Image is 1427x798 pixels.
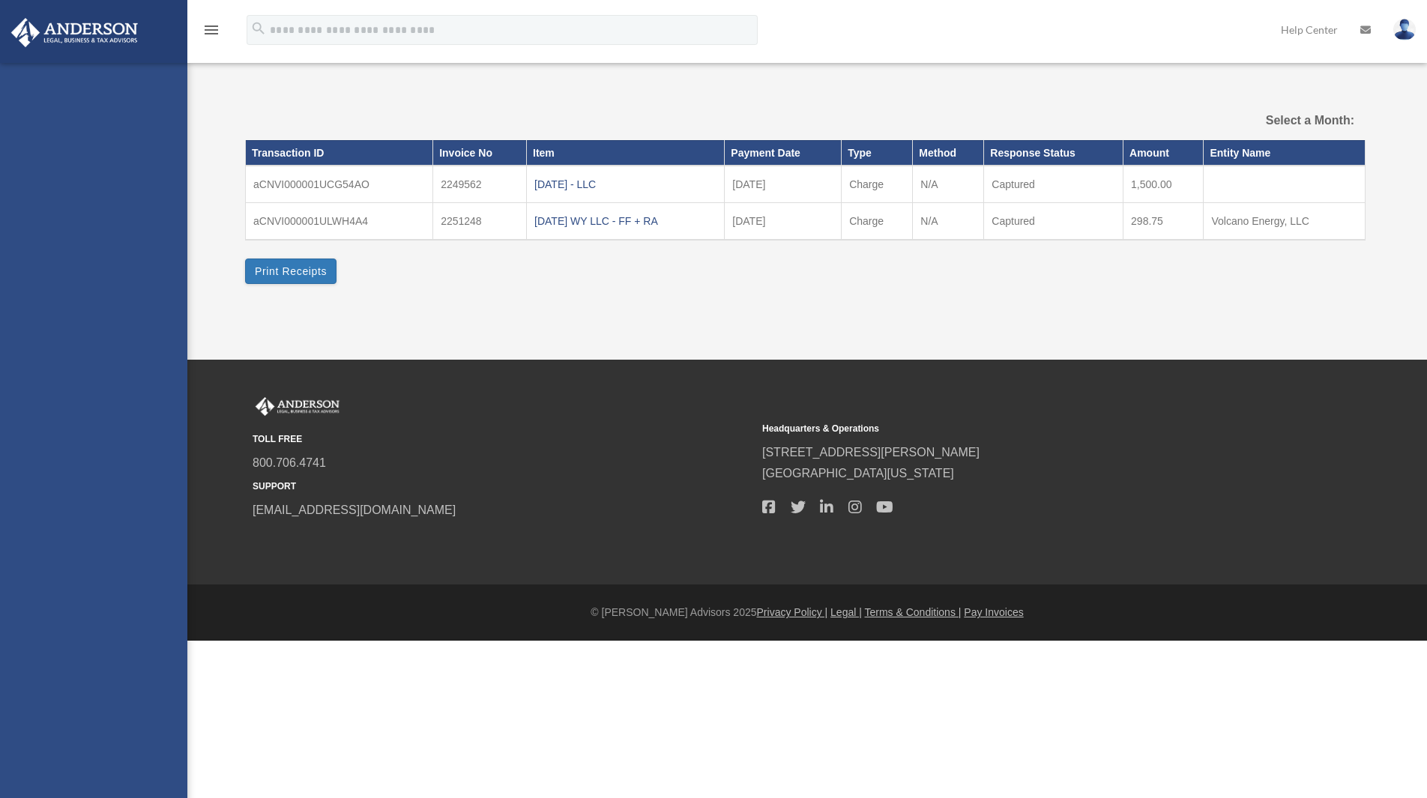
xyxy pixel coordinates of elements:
th: Item [527,140,725,166]
td: aCNVI000001UCG54AO [246,166,433,203]
a: [EMAIL_ADDRESS][DOMAIN_NAME] [253,504,456,516]
div: [DATE] - LLC [534,174,716,195]
a: [STREET_ADDRESS][PERSON_NAME] [762,446,980,459]
small: Headquarters & Operations [762,421,1261,437]
td: 2249562 [433,166,527,203]
i: menu [202,21,220,39]
td: [DATE] [725,203,842,241]
td: 2251248 [433,203,527,241]
th: Invoice No [433,140,527,166]
a: Legal | [830,606,862,618]
td: N/A [913,166,984,203]
td: 298.75 [1123,203,1204,241]
td: Charge [842,203,913,241]
th: Transaction ID [246,140,433,166]
small: TOLL FREE [253,432,752,447]
th: Type [842,140,913,166]
img: User Pic [1393,19,1416,40]
th: Response Status [984,140,1123,166]
th: Entity Name [1204,140,1366,166]
a: 800.706.4741 [253,456,326,469]
th: Amount [1123,140,1204,166]
a: Pay Invoices [964,606,1023,618]
td: Charge [842,166,913,203]
a: Terms & Conditions | [865,606,962,618]
th: Payment Date [725,140,842,166]
td: Captured [984,203,1123,241]
td: 1,500.00 [1123,166,1204,203]
small: SUPPORT [253,479,752,495]
button: Print Receipts [245,259,337,284]
div: © [PERSON_NAME] Advisors 2025 [187,603,1427,622]
div: [DATE] WY LLC - FF + RA [534,211,716,232]
td: aCNVI000001ULWH4A4 [246,203,433,241]
i: search [250,20,267,37]
a: menu [202,26,220,39]
img: Anderson Advisors Platinum Portal [253,397,343,417]
td: Volcano Energy, LLC [1204,203,1366,241]
td: Captured [984,166,1123,203]
a: [GEOGRAPHIC_DATA][US_STATE] [762,467,954,480]
a: Privacy Policy | [757,606,828,618]
td: [DATE] [725,166,842,203]
th: Method [913,140,984,166]
label: Select a Month: [1190,110,1354,131]
img: Anderson Advisors Platinum Portal [7,18,142,47]
td: N/A [913,203,984,241]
